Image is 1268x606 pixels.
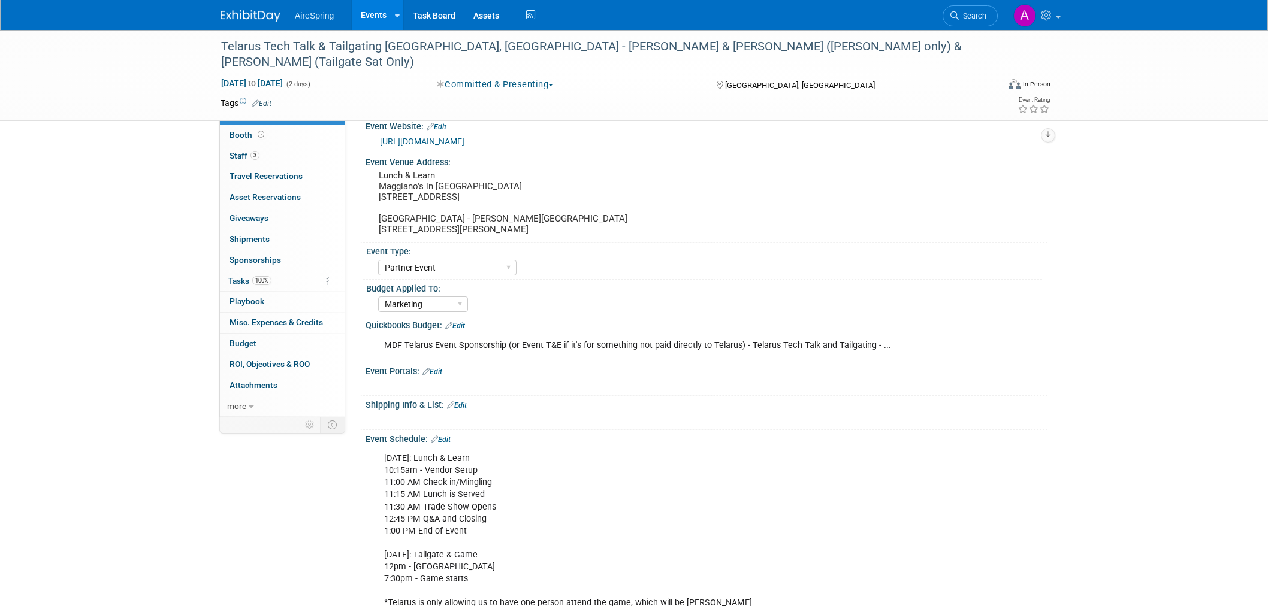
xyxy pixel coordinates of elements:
a: Search [943,5,998,26]
span: Search [959,11,986,20]
span: Playbook [230,296,264,306]
span: Tasks [228,276,271,286]
a: Budget [220,334,345,354]
span: Attachments [230,380,277,390]
button: Committed & Presenting [433,78,558,91]
span: Staff [230,151,259,160]
span: Misc. Expenses & Credits [230,317,323,327]
span: Shipments [230,234,270,244]
img: ExhibitDay [221,10,280,22]
span: [DATE] [DATE] [221,78,283,89]
span: Booth not reserved yet [255,130,267,139]
a: Edit [447,401,467,410]
td: Toggle Event Tabs [321,417,345,432]
img: Aila Ortiaga [1013,4,1036,27]
a: Edit [431,435,451,444]
span: Asset Reservations [230,192,301,202]
div: In-Person [1022,80,1050,89]
a: Playbook [220,292,345,312]
div: Shipping Info & List: [366,396,1047,411]
a: [URL][DOMAIN_NAME] [380,137,464,146]
img: Format-Inperson.png [1009,79,1021,89]
a: Staff3 [220,146,345,166]
a: Edit [422,368,442,376]
a: Misc. Expenses & Credits [220,313,345,333]
div: MDF Telarus Event Sponsorship (or Event T&E if it's for something not paid directly to Telarus) -... [376,334,916,357]
a: Edit [252,99,271,108]
span: 3 [250,151,259,160]
a: more [220,396,345,417]
a: Travel Reservations [220,166,345,187]
a: ROI, Objectives & ROO [220,354,345,375]
span: 100% [252,276,271,285]
a: Edit [427,123,446,131]
div: Event Type: [366,243,1042,257]
div: Event Rating [1018,97,1050,103]
a: Booth [220,125,345,146]
a: Shipments [220,229,345,250]
span: Sponsorships [230,255,281,265]
div: Event Portals: [366,362,1047,378]
div: Event Website: [366,117,1047,133]
span: ROI, Objectives & ROO [230,359,310,369]
span: to [246,78,258,88]
span: Budget [230,338,256,348]
div: Quickbooks Budget: [366,316,1047,332]
a: Asset Reservations [220,187,345,208]
span: Giveaways [230,213,268,223]
a: Attachments [220,375,345,396]
div: Event Format [927,77,1050,95]
a: Sponsorships [220,250,345,271]
a: Giveaways [220,208,345,229]
span: AireSpring [295,11,334,20]
td: Tags [221,97,271,109]
span: Travel Reservations [230,171,303,181]
span: more [227,401,246,411]
div: Event Venue Address: [366,153,1047,168]
span: Booth [230,130,267,140]
div: Budget Applied To: [366,280,1042,295]
a: Tasks100% [220,271,345,292]
td: Personalize Event Tab Strip [300,417,321,432]
pre: Lunch & Learn Maggiano's in [GEOGRAPHIC_DATA] [STREET_ADDRESS] [GEOGRAPHIC_DATA] - [PERSON_NAME][... [379,170,636,235]
a: Edit [445,322,465,330]
div: Event Schedule: [366,430,1047,446]
div: Telarus Tech Talk & Tailgating [GEOGRAPHIC_DATA], [GEOGRAPHIC_DATA] - [PERSON_NAME] & [PERSON_NAM... [217,36,980,72]
span: [GEOGRAPHIC_DATA], [GEOGRAPHIC_DATA] [725,81,875,90]
span: (2 days) [285,80,310,88]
